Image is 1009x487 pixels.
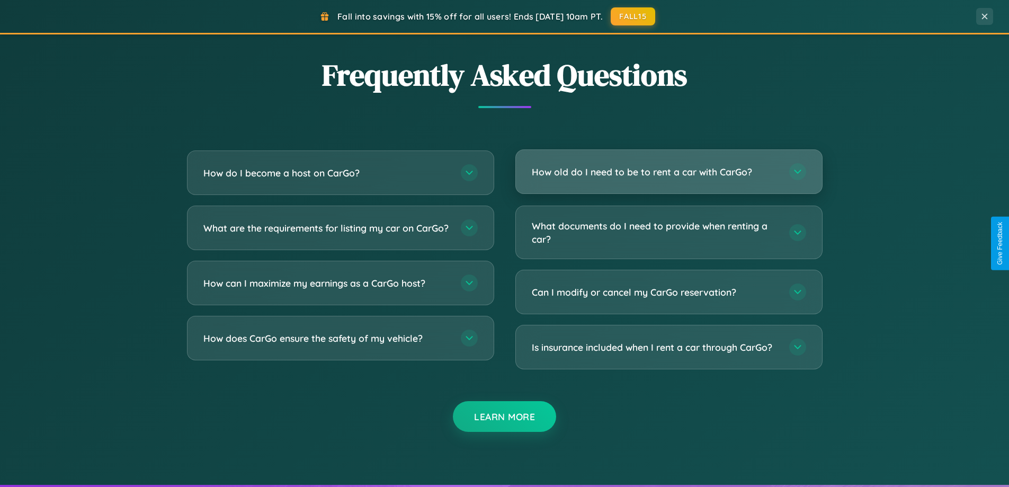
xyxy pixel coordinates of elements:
h3: What documents do I need to provide when renting a car? [532,219,779,245]
h3: Is insurance included when I rent a car through CarGo? [532,341,779,354]
div: Give Feedback [996,222,1004,265]
h3: Can I modify or cancel my CarGo reservation? [532,286,779,299]
h3: What are the requirements for listing my car on CarGo? [203,222,450,235]
h2: Frequently Asked Questions [187,55,823,95]
button: FALL15 [611,7,655,25]
h3: How do I become a host on CarGo? [203,166,450,180]
h3: How does CarGo ensure the safety of my vehicle? [203,332,450,345]
h3: How old do I need to be to rent a car with CarGo? [532,165,779,179]
h3: How can I maximize my earnings as a CarGo host? [203,277,450,290]
span: Fall into savings with 15% off for all users! Ends [DATE] 10am PT. [337,11,603,22]
button: Learn More [453,401,556,432]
